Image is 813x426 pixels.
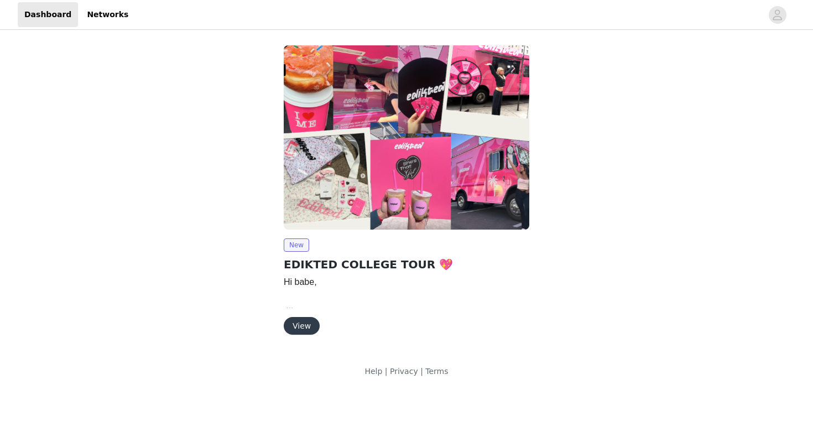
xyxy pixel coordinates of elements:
[772,6,783,24] div: avatar
[18,2,78,27] a: Dashboard
[420,367,423,376] span: |
[284,317,320,335] button: View
[80,2,135,27] a: Networks
[284,45,529,230] img: Edikted
[284,322,320,330] a: View
[385,367,388,376] span: |
[390,367,418,376] a: Privacy
[364,367,382,376] a: Help
[425,367,448,376] a: Terms
[284,238,309,252] span: New
[284,277,317,287] span: Hi babe,
[284,256,529,273] h2: EDIKTED COLLEGE TOUR 💖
